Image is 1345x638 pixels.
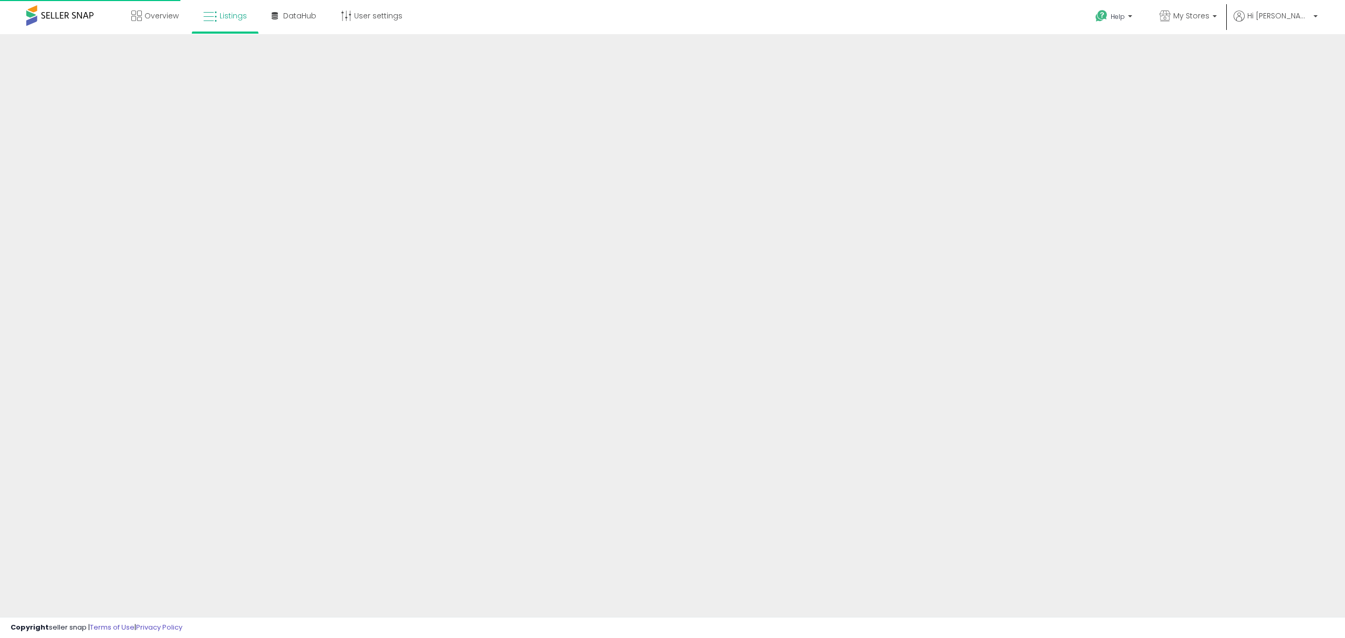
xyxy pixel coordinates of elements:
[1095,9,1108,23] i: Get Help
[1111,12,1125,21] span: Help
[1173,11,1209,21] span: My Stores
[1087,2,1143,34] a: Help
[220,11,247,21] span: Listings
[144,11,179,21] span: Overview
[283,11,316,21] span: DataHub
[1234,11,1318,34] a: Hi [PERSON_NAME]
[1247,11,1310,21] span: Hi [PERSON_NAME]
